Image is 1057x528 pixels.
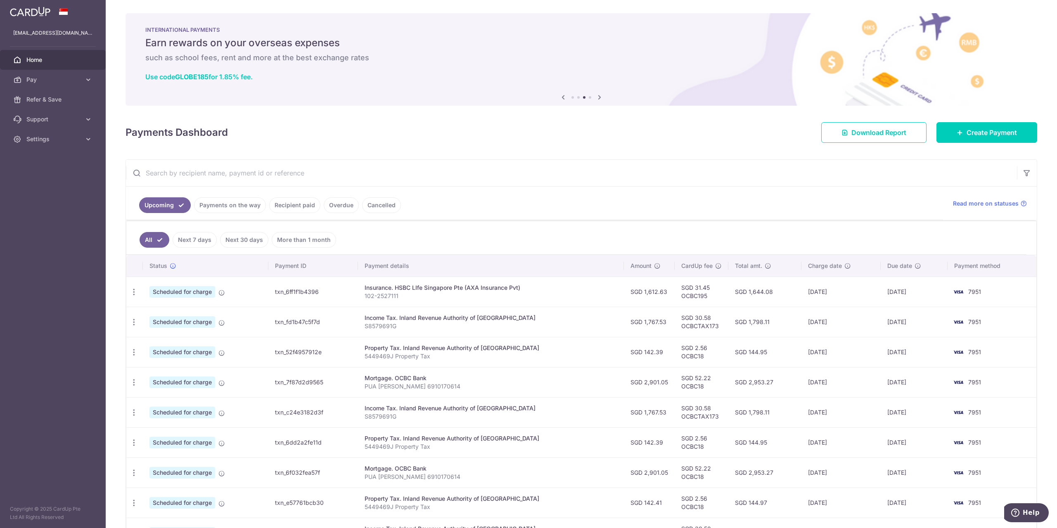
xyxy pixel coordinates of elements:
[624,367,675,397] td: SGD 2,901.05
[953,199,1027,208] a: Read more on statuses
[126,160,1017,186] input: Search by recipient name, payment id or reference
[149,316,215,328] span: Scheduled for charge
[1004,503,1049,524] iframe: Opens a widget where you can find more information
[145,26,1017,33] p: INTERNATIONAL PAYMENTS
[675,457,728,488] td: SGD 52.22 OCBC18
[801,397,881,427] td: [DATE]
[887,262,912,270] span: Due date
[362,197,401,213] a: Cancelled
[365,314,617,322] div: Income Tax. Inland Revenue Authority of [GEOGRAPHIC_DATA]
[735,262,762,270] span: Total amt.
[358,255,624,277] th: Payment details
[365,404,617,412] div: Income Tax. Inland Revenue Authority of [GEOGRAPHIC_DATA]
[728,277,801,307] td: SGD 1,644.08
[149,286,215,298] span: Scheduled for charge
[26,135,81,143] span: Settings
[801,367,881,397] td: [DATE]
[268,488,358,518] td: txn_e57761bcb30
[365,434,617,443] div: Property Tax. Inland Revenue Authority of [GEOGRAPHIC_DATA]
[968,469,981,476] span: 7951
[881,457,947,488] td: [DATE]
[149,262,167,270] span: Status
[272,232,336,248] a: More than 1 month
[365,473,617,481] p: PUA [PERSON_NAME] 6910170614
[26,115,81,123] span: Support
[268,277,358,307] td: txn_6ff1f1b4396
[950,317,967,327] img: Bank Card
[950,347,967,357] img: Bank Card
[967,128,1017,137] span: Create Payment
[801,307,881,337] td: [DATE]
[808,262,842,270] span: Charge date
[728,457,801,488] td: SGD 2,953.27
[881,367,947,397] td: [DATE]
[365,464,617,473] div: Mortgage. OCBC Bank
[950,287,967,297] img: Bank Card
[220,232,268,248] a: Next 30 days
[675,277,728,307] td: SGD 31.45 OCBC195
[801,277,881,307] td: [DATE]
[194,197,266,213] a: Payments on the way
[728,397,801,427] td: SGD 1,798.11
[26,56,81,64] span: Home
[948,255,1036,277] th: Payment method
[173,232,217,248] a: Next 7 days
[175,73,209,81] b: GLOBE185
[126,13,1037,106] img: International Payment Banner
[13,29,92,37] p: [EMAIL_ADDRESS][DOMAIN_NAME]
[950,407,967,417] img: Bank Card
[801,427,881,457] td: [DATE]
[365,344,617,352] div: Property Tax. Inland Revenue Authority of [GEOGRAPHIC_DATA]
[140,232,169,248] a: All
[968,379,981,386] span: 7951
[365,284,617,292] div: Insurance. HSBC LIfe Singapore Pte (AXA Insurance Pvt)
[624,337,675,367] td: SGD 142.39
[145,73,253,81] a: Use codeGLOBE185for 1.85% fee.
[624,427,675,457] td: SGD 142.39
[365,495,617,503] div: Property Tax. Inland Revenue Authority of [GEOGRAPHIC_DATA]
[365,412,617,421] p: S8579691G
[728,337,801,367] td: SGD 144.95
[268,337,358,367] td: txn_52f4957912e
[950,498,967,508] img: Bank Card
[801,488,881,518] td: [DATE]
[675,307,728,337] td: SGD 30.58 OCBCTAX173
[881,427,947,457] td: [DATE]
[624,277,675,307] td: SGD 1,612.63
[145,36,1017,50] h5: Earn rewards on your overseas expenses
[675,367,728,397] td: SGD 52.22 OCBC18
[149,407,215,418] span: Scheduled for charge
[968,348,981,355] span: 7951
[365,352,617,360] p: 5449469J Property Tax
[881,488,947,518] td: [DATE]
[268,307,358,337] td: txn_fd1b47c5f7d
[365,382,617,391] p: PUA [PERSON_NAME] 6910170614
[851,128,906,137] span: Download Report
[149,376,215,388] span: Scheduled for charge
[139,197,191,213] a: Upcoming
[624,488,675,518] td: SGD 142.41
[145,53,1017,63] h6: such as school fees, rent and more at the best exchange rates
[675,488,728,518] td: SGD 2.56 OCBC18
[968,288,981,295] span: 7951
[968,318,981,325] span: 7951
[149,497,215,509] span: Scheduled for charge
[821,122,927,143] a: Download Report
[968,499,981,506] span: 7951
[26,76,81,84] span: Pay
[268,457,358,488] td: txn_6f032fea57f
[881,337,947,367] td: [DATE]
[268,255,358,277] th: Payment ID
[365,374,617,382] div: Mortgage. OCBC Bank
[801,337,881,367] td: [DATE]
[10,7,50,17] img: CardUp
[149,437,215,448] span: Scheduled for charge
[365,292,617,300] p: 102-2527111
[728,307,801,337] td: SGD 1,798.11
[801,457,881,488] td: [DATE]
[950,377,967,387] img: Bank Card
[675,427,728,457] td: SGD 2.56 OCBC18
[26,95,81,104] span: Refer & Save
[675,337,728,367] td: SGD 2.56 OCBC18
